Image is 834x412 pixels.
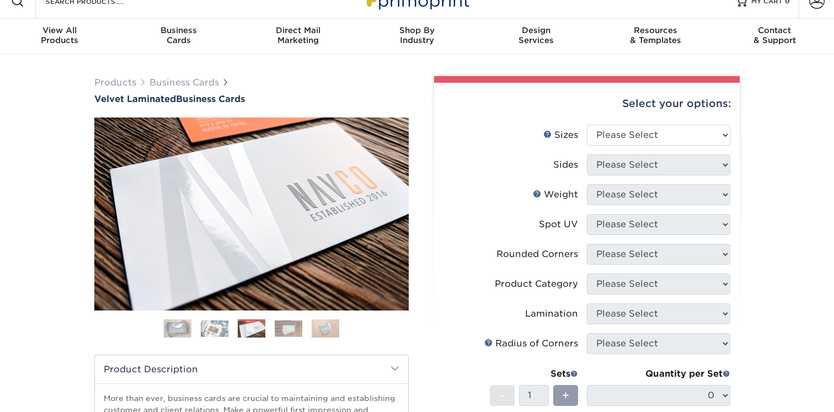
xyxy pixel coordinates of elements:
[496,248,578,261] div: Rounded Corners
[238,19,357,54] a: Direct MailMarketing
[477,19,596,54] a: DesignServices
[94,94,409,104] a: Velvet LaminatedBusiness Cards
[596,25,715,35] span: Resources
[596,25,715,45] div: & Templates
[539,218,578,231] div: Spot UV
[357,25,477,35] span: Shop By
[119,25,238,35] span: Business
[562,387,569,404] span: +
[95,355,408,383] h2: Product Description
[477,25,596,45] div: Services
[477,25,596,35] span: Design
[596,19,715,54] a: Resources& Templates
[357,19,477,54] a: Shop ByIndustry
[238,25,357,35] span: Direct Mail
[715,25,834,45] div: & Support
[715,19,834,54] a: Contact& Support
[275,320,302,337] img: Business Cards 04
[312,319,339,338] img: Business Cards 05
[94,94,176,104] span: Velvet Laminated
[553,158,578,172] div: Sides
[94,117,409,311] img: Velvet Laminated 03
[543,129,578,142] div: Sizes
[149,77,219,88] a: Business Cards
[3,378,94,408] iframe: Google Customer Reviews
[495,277,578,291] div: Product Category
[238,321,265,338] img: Business Cards 03
[525,307,578,320] div: Lamination
[587,367,730,381] div: Quantity per Set
[201,320,228,337] img: Business Cards 02
[164,315,191,343] img: Business Cards 01
[490,367,578,381] div: Sets
[500,387,505,404] span: -
[238,25,357,45] div: Marketing
[443,83,731,125] div: Select your options:
[94,77,136,88] a: Products
[94,94,409,104] h1: Business Cards
[715,25,834,35] span: Contact
[484,337,578,350] div: Radius of Corners
[533,188,578,201] div: Weight
[119,25,238,45] div: Cards
[119,19,238,54] a: BusinessCards
[357,25,477,45] div: Industry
